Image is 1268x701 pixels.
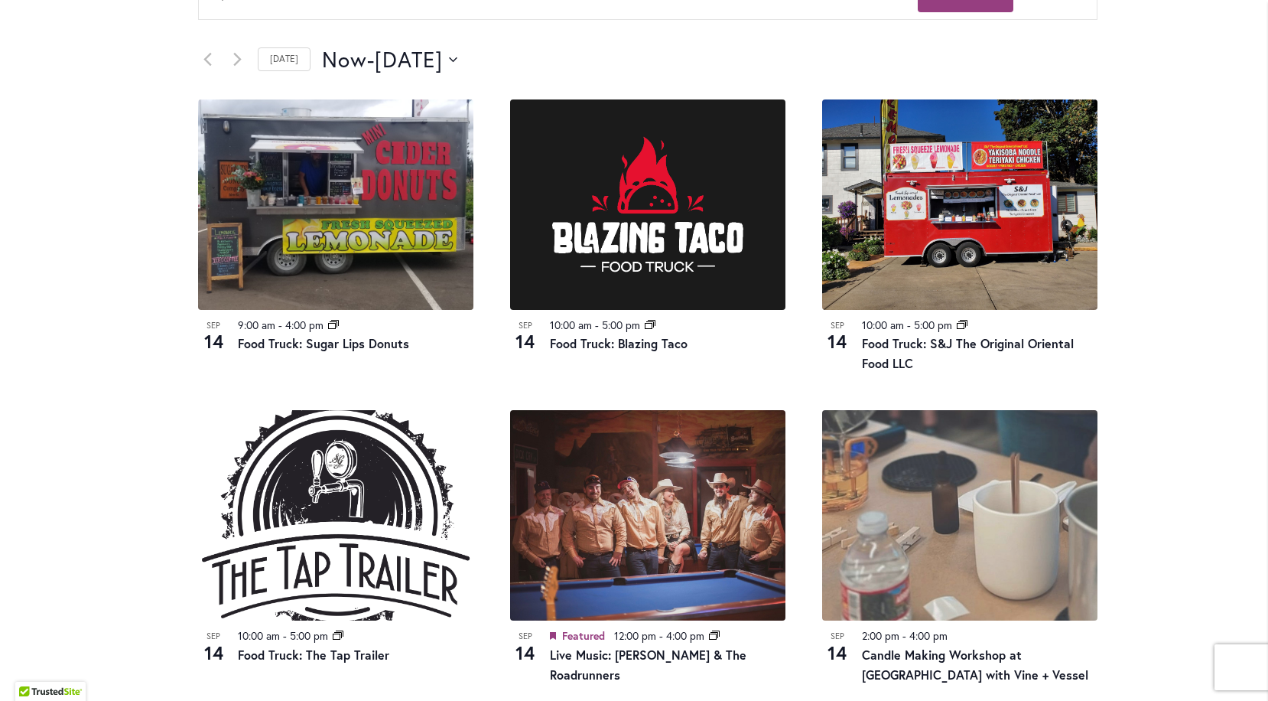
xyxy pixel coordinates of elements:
[11,647,54,690] iframe: Launch Accessibility Center
[909,628,948,643] time: 4:00 pm
[510,630,541,643] span: Sep
[902,628,906,643] span: -
[238,647,389,663] a: Food Truck: The Tap Trailer
[550,647,746,683] a: Live Music: [PERSON_NAME] & The Roadrunners
[822,319,853,332] span: Sep
[666,628,704,643] time: 4:00 pm
[862,647,1088,683] a: Candle Making Workshop at [GEOGRAPHIC_DATA] with Vine + Vessel
[510,319,541,332] span: Sep
[822,640,853,666] span: 14
[198,410,473,621] img: Food Truck: The Tap Trailer
[602,318,640,332] time: 5:00 pm
[614,628,656,643] time: 12:00 pm
[198,328,229,354] span: 14
[510,640,541,666] span: 14
[285,318,324,332] time: 4:00 pm
[914,318,952,332] time: 5:00 pm
[322,44,367,75] span: Now
[367,44,375,75] span: -
[862,335,1074,371] a: Food Truck: S&J The Original Oriental Food LLC
[595,318,599,332] span: -
[510,99,785,310] img: Blazing Taco Food Truck
[510,328,541,354] span: 14
[550,318,592,332] time: 10:00 am
[510,410,785,621] img: Live Music: Olivia Harms and the Roadrunners
[907,318,911,332] span: -
[562,628,605,643] span: Featured
[198,640,229,666] span: 14
[322,44,457,75] button: Click to toggle datepicker
[283,628,287,643] span: -
[198,99,473,310] img: Food Truck: Sugar Lips Apple Cider Donuts
[862,318,904,332] time: 10:00 am
[198,51,216,69] a: Previous Events
[822,410,1097,621] img: 93f53704220c201f2168fc261161dde5
[238,335,409,351] a: Food Truck: Sugar Lips Donuts
[550,628,556,645] em: Featured
[550,335,688,351] a: Food Truck: Blazing Taco
[862,628,899,643] time: 2:00 pm
[238,318,275,332] time: 9:00 am
[278,318,282,332] span: -
[822,99,1097,310] img: Food Cart – S&J “The Original Oriental Food”
[198,630,229,643] span: Sep
[198,319,229,332] span: Sep
[258,47,310,71] a: Click to select today's date
[659,628,663,643] span: -
[822,630,853,643] span: Sep
[228,51,246,69] a: Next Events
[822,328,853,354] span: 14
[375,44,443,75] span: [DATE]
[290,628,328,643] time: 5:00 pm
[238,628,280,643] time: 10:00 am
